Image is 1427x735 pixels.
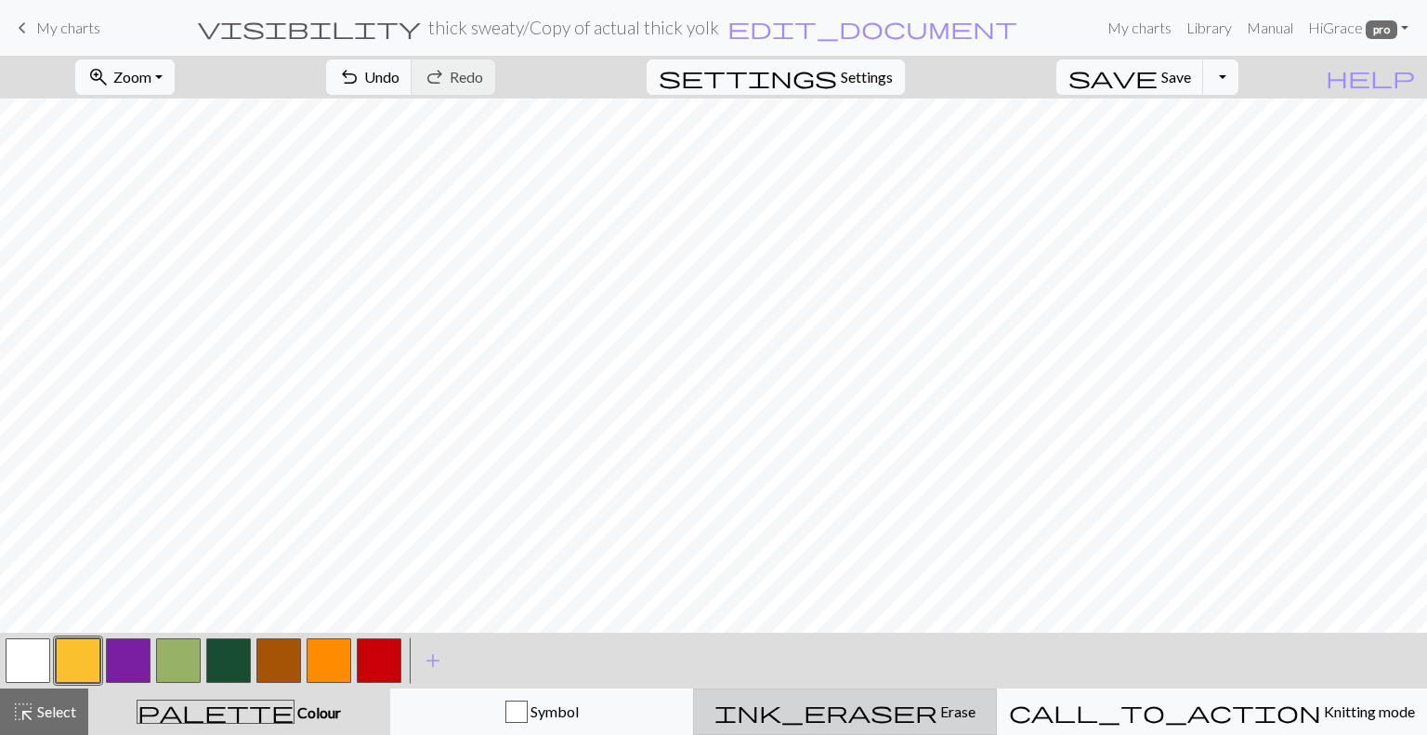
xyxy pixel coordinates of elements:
[12,699,34,725] span: highlight_alt
[659,66,837,88] i: Settings
[137,699,294,725] span: palette
[11,12,100,44] a: My charts
[428,17,719,38] h2: thick sweaty / Copy of actual thick yolk
[34,702,76,720] span: Select
[1239,9,1301,46] a: Manual
[714,699,937,725] span: ink_eraser
[528,702,579,720] span: Symbol
[295,703,341,721] span: Colour
[75,59,175,95] button: Zoom
[1179,9,1239,46] a: Library
[1056,59,1204,95] button: Save
[113,68,151,85] span: Zoom
[364,68,399,85] span: Undo
[1321,702,1415,720] span: Knitting mode
[1068,64,1158,90] span: save
[841,66,893,88] span: Settings
[1161,68,1191,85] span: Save
[659,64,837,90] span: settings
[326,59,412,95] button: Undo
[1366,20,1397,39] span: pro
[390,689,694,735] button: Symbol
[88,689,390,735] button: Colour
[338,64,360,90] span: undo
[422,648,444,674] span: add
[693,689,997,735] button: Erase
[87,64,110,90] span: zoom_in
[647,59,905,95] button: SettingsSettings
[1326,64,1415,90] span: help
[1009,699,1321,725] span: call_to_action
[997,689,1427,735] button: Knitting mode
[198,15,421,41] span: visibility
[1301,9,1416,46] a: HiGrace pro
[1100,9,1179,46] a: My charts
[11,15,33,41] span: keyboard_arrow_left
[727,15,1017,41] span: edit_document
[937,702,975,720] span: Erase
[36,19,100,36] span: My charts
